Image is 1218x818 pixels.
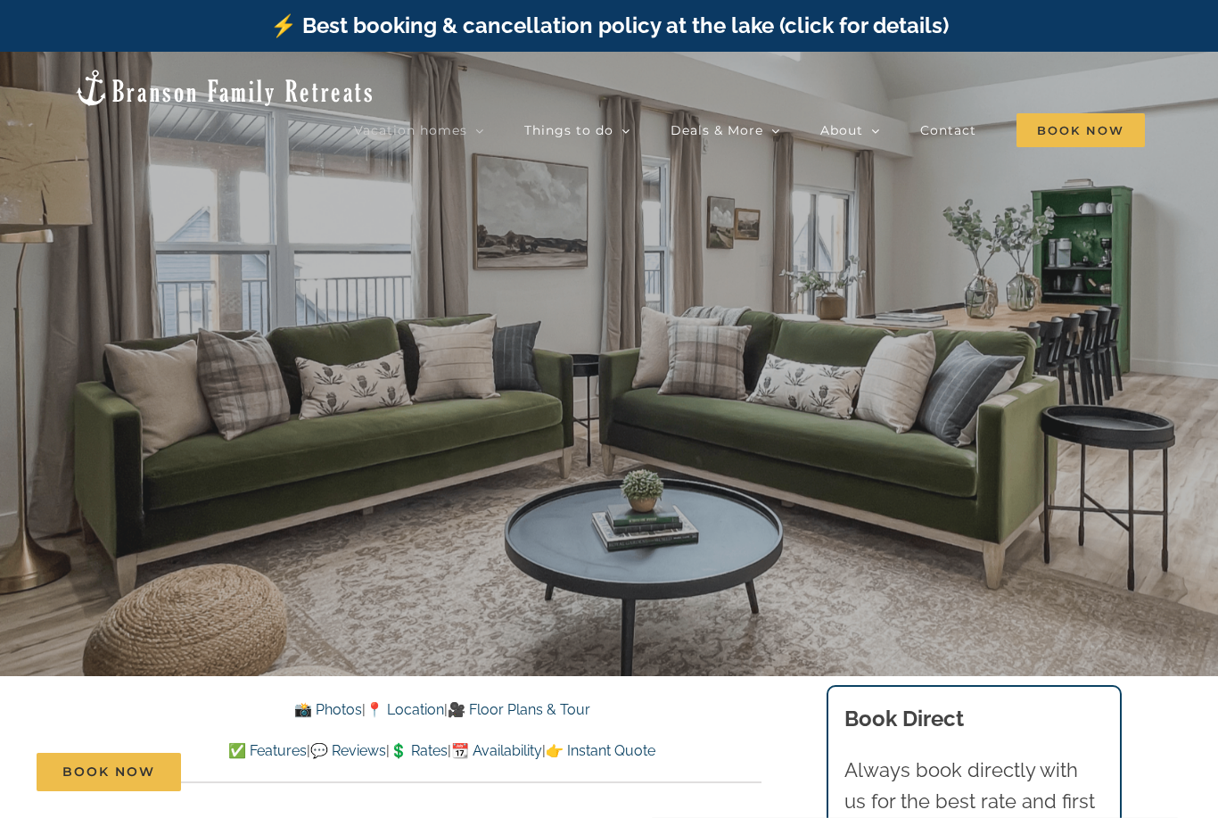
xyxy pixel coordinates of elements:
a: 📸 Photos [294,701,362,718]
a: 💲 Rates [390,742,448,759]
a: 👉 Instant Quote [546,742,655,759]
nav: Main Menu [354,112,1145,148]
a: 📆 Availability [451,742,542,759]
span: Book Now [62,764,155,780]
b: Book Direct [844,706,964,731]
a: Vacation homes [354,112,484,148]
a: Book Now [37,753,181,791]
a: 🎥 Floor Plans & Tour [448,701,590,718]
img: Branson Family Retreats Logo [73,68,375,108]
span: Vacation homes [354,124,467,136]
a: Contact [920,112,976,148]
a: ⚡️ Best booking & cancellation policy at the lake (click for details) [270,12,949,38]
a: ✅ Features [228,742,307,759]
a: 💬 Reviews [310,742,386,759]
span: Things to do [524,124,613,136]
a: 📍 Location [366,701,444,718]
a: Things to do [524,112,630,148]
span: Deals & More [671,124,763,136]
a: About [820,112,880,148]
a: Deals & More [671,112,780,148]
span: Book Now [1016,113,1145,147]
span: About [820,124,863,136]
p: | | [123,698,761,722]
p: | | | | [123,740,761,763]
span: Contact [920,124,976,136]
